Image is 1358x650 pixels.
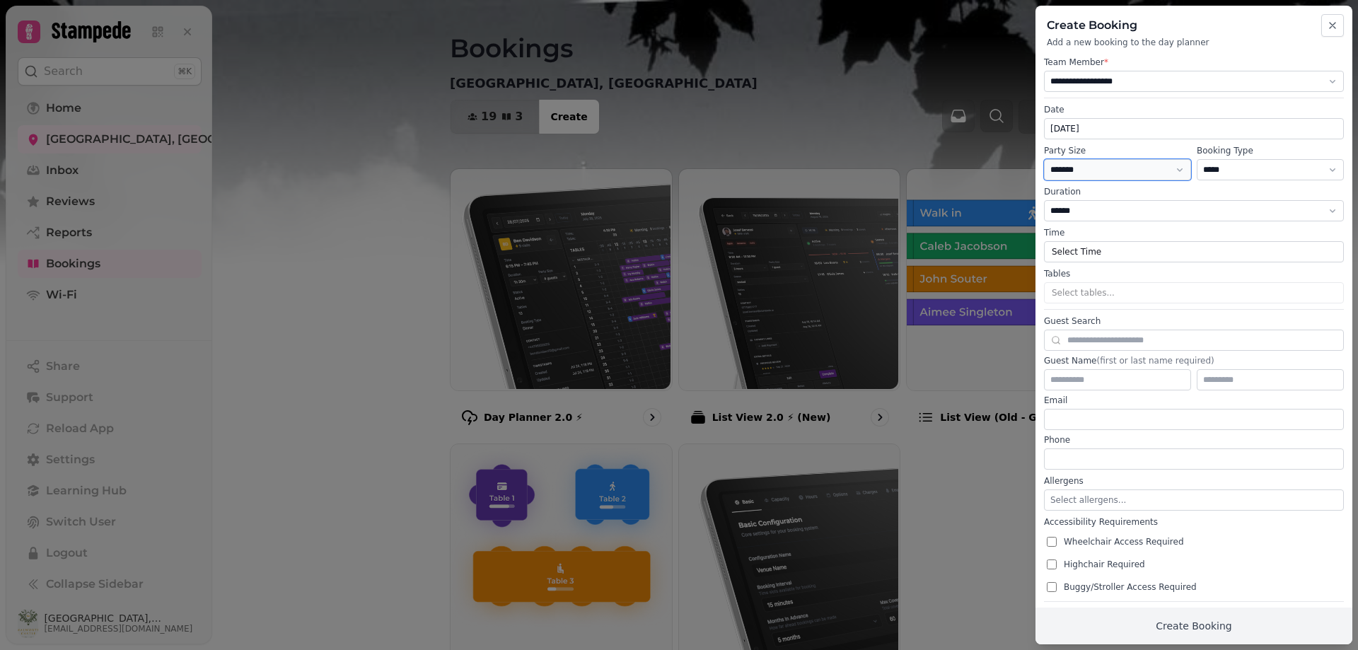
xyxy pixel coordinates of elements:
span: Buggy/Stroller Access Required [1064,581,1197,593]
label: Duration [1044,186,1344,197]
button: Select allergens... [1044,489,1344,511]
span: Highchair Required [1064,559,1145,570]
input: Wheelchair Access Required [1047,537,1057,547]
label: Team Member [1044,57,1344,68]
label: Phone [1044,434,1344,446]
label: Guest Name [1044,355,1344,366]
span: (first or last name required) [1096,356,1214,366]
span: Wheelchair Access Required [1064,536,1184,547]
input: Buggy/Stroller Access Required [1047,582,1057,592]
span: Select allergens... [1050,495,1126,505]
label: Guest Search [1044,315,1344,327]
label: Tables [1044,268,1344,279]
label: Party Size [1044,145,1191,156]
label: Time [1044,227,1344,238]
p: Add a new booking to the day planner [1047,37,1341,48]
label: Accessibility Requirements [1044,516,1344,528]
h2: Create Booking [1047,17,1341,34]
label: Email [1044,395,1344,406]
button: Select Time [1044,241,1344,262]
input: Highchair Required [1047,559,1057,569]
button: [DATE] [1044,118,1344,139]
button: Select tables... [1044,282,1344,303]
label: Date [1044,104,1344,115]
label: Booking Type [1197,145,1344,156]
button: Create Booking [1035,608,1352,644]
label: Allergens [1044,475,1344,487]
